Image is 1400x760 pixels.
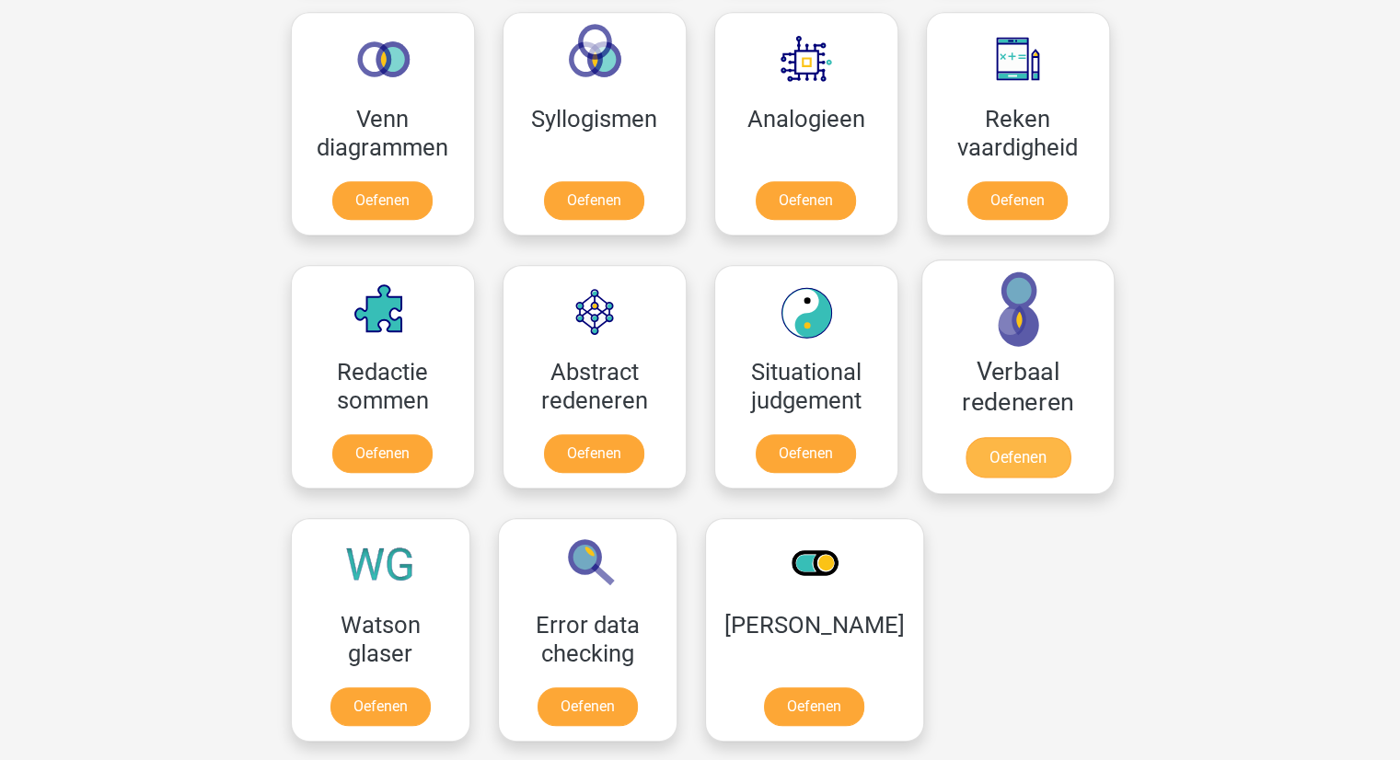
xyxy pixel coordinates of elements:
a: Oefenen [332,434,433,473]
a: Oefenen [764,687,864,726]
a: Oefenen [965,437,1070,478]
a: Oefenen [544,181,644,220]
a: Oefenen [756,181,856,220]
a: Oefenen [967,181,1068,220]
a: Oefenen [538,687,638,726]
a: Oefenen [756,434,856,473]
a: Oefenen [330,687,431,726]
a: Oefenen [332,181,433,220]
a: Oefenen [544,434,644,473]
